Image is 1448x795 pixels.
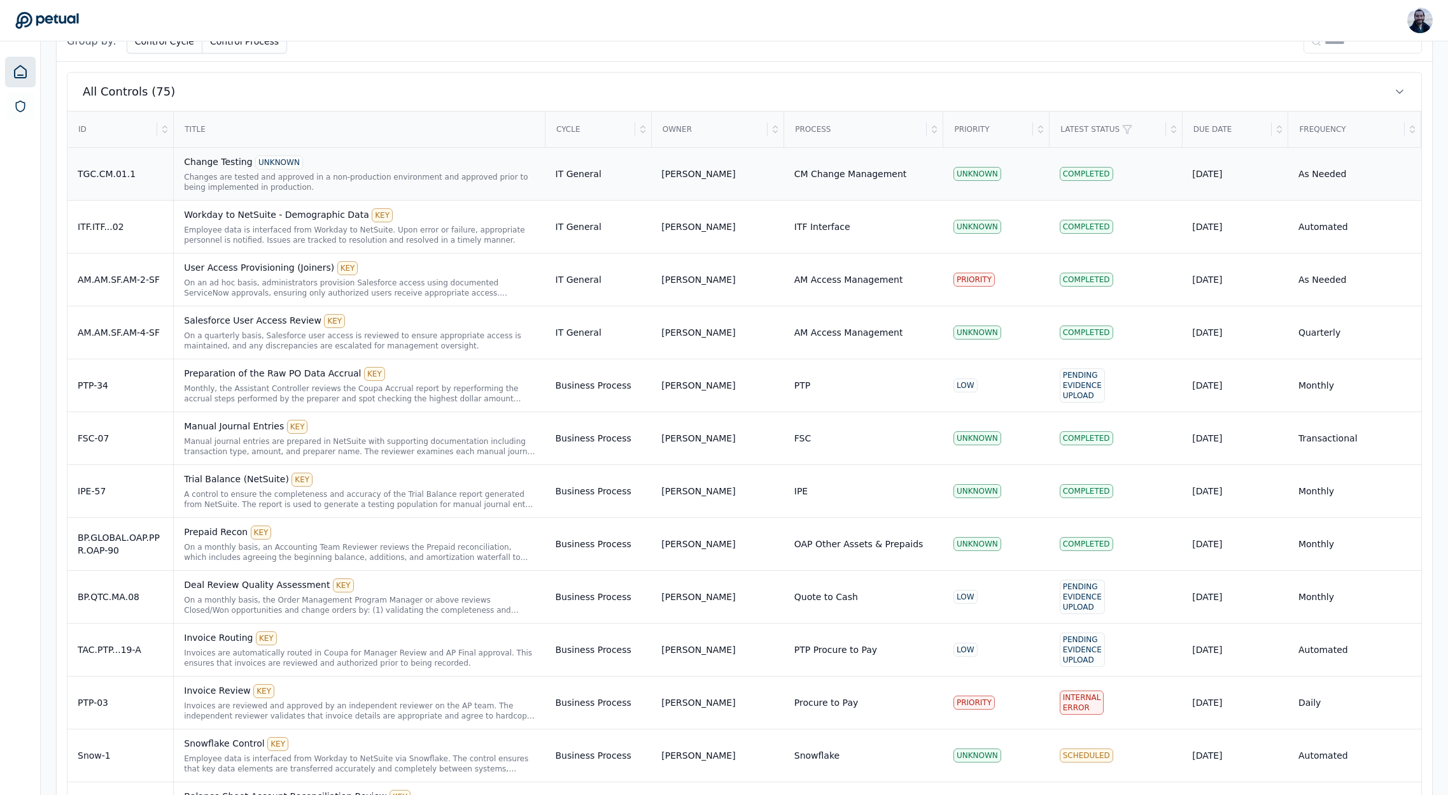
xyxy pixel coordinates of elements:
[545,570,652,623] td: Business Process
[78,591,163,603] div: BP.QTC.MA.08
[1050,112,1165,147] div: Latest Status
[794,432,811,445] div: FSC
[15,11,79,29] a: Go to Dashboard
[202,29,287,54] button: Control Process
[545,464,652,517] td: Business Process
[661,538,735,550] div: [PERSON_NAME]
[1192,749,1278,762] div: [DATE]
[1192,538,1278,550] div: [DATE]
[78,432,163,445] div: FSC-07
[794,485,808,498] div: IPE
[6,92,34,120] a: SOC 1 Reports
[545,306,652,359] td: IT General
[661,273,735,286] div: [PERSON_NAME]
[794,273,903,286] div: AM Access Management
[1060,537,1113,551] div: Completed
[78,326,163,339] div: AM.AM.SF.AM-4-SF
[267,737,288,751] div: KEY
[1288,729,1421,782] td: Automated
[78,273,163,286] div: AM.AM.SF.AM-2-SF
[794,326,903,339] div: AM Access Management
[794,591,858,603] div: Quote to Cash
[545,676,652,729] td: Business Process
[1060,633,1105,667] div: Pending Evidence Upload
[333,578,354,592] div: KEY
[794,749,840,762] div: Snowflake
[1060,167,1113,181] div: Completed
[184,701,535,721] div: Invoices are reviewed and approved by an independent reviewer on the AP team. The independent rev...
[953,484,1001,498] div: UNKNOWN
[1192,168,1278,180] div: [DATE]
[364,367,385,381] div: KEY
[184,526,535,540] div: Prepaid Recon
[1192,591,1278,603] div: [DATE]
[1192,432,1278,445] div: [DATE]
[661,326,735,339] div: [PERSON_NAME]
[953,643,978,657] div: LOW
[545,359,652,412] td: Business Process
[78,168,163,180] div: TGC.CM.01.1
[1060,691,1104,715] div: Internal Error
[785,112,927,147] div: Process
[287,420,308,434] div: KEY
[5,57,36,87] a: Dashboard
[661,168,735,180] div: [PERSON_NAME]
[953,696,995,710] div: PRIORITY
[661,643,735,656] div: [PERSON_NAME]
[184,331,535,351] div: On a quarterly basis, Salesforce user access is reviewed to ensure appropriate access is maintain...
[953,167,1001,181] div: UNKNOWN
[545,200,652,253] td: IT General
[78,531,163,557] div: BP.GLOBAL.OAP.PPR.OAP-90
[1192,485,1278,498] div: [DATE]
[68,112,157,147] div: ID
[184,420,535,434] div: Manual Journal Entries
[1192,273,1278,286] div: [DATE]
[184,595,535,615] div: On a monthly basis, the Order Management Program Manager or above reviews Closed/Won opportunitie...
[953,273,995,287] div: PRIORITY
[78,643,163,656] div: TAC.PTP...19-A
[794,538,924,550] div: OAP Other Assets & Prepaids
[1192,696,1278,709] div: [DATE]
[545,623,652,676] td: Business Process
[953,537,1001,551] div: UNKNOWN
[1288,464,1421,517] td: Monthly
[794,696,858,709] div: Procure to Pay
[255,155,303,169] div: UNKNOWN
[184,225,535,245] div: Employee data is interfaced from Workday to NetSuite. Upon error or failure, appropriate personne...
[184,314,535,328] div: Salesforce User Access Review
[794,168,907,180] div: CM Change Management
[184,473,535,487] div: Trial Balance (NetSuite)
[1288,412,1421,464] td: Transactional
[78,379,163,392] div: PTP-34
[661,485,735,498] div: [PERSON_NAME]
[83,83,175,101] span: All Controls (75)
[78,749,163,762] div: Snow-1
[1192,379,1278,392] div: [DATE]
[184,383,535,404] div: Monthly, the Assistant Controller reviews the Coupa Accrual report by reperforming the accrual st...
[184,754,535,774] div: Employee data is interfaced from Workday to NetSuite via Snowflake. The control ensures that key ...
[794,220,850,233] div: ITF Interface
[794,643,877,656] div: PTP Procure to Pay
[1288,147,1421,200] td: As Needed
[67,34,116,49] span: Group by:
[1183,112,1272,147] div: Due Date
[1288,623,1421,676] td: Automated
[337,261,358,275] div: KEY
[292,473,313,487] div: KEY
[184,278,535,298] div: On an ad hoc basis, administrators provision Salesforce access using documented ServiceNow approv...
[184,261,535,275] div: User Access Provisioning (Joiners)
[953,431,1001,445] div: UNKNOWN
[545,412,652,464] td: Business Process
[1407,8,1433,33] img: Roberto Fernandez
[1288,676,1421,729] td: Daily
[184,648,535,668] div: Invoices are automatically routed in Coupa for Manager Review and AP Final approval. This ensures...
[372,208,393,222] div: KEY
[184,737,535,751] div: Snowflake Control
[1192,643,1278,656] div: [DATE]
[1288,359,1421,412] td: Monthly
[1060,220,1113,234] div: Completed
[256,631,277,645] div: KEY
[1192,326,1278,339] div: [DATE]
[1288,253,1421,306] td: As Needed
[1289,112,1405,147] div: Frequency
